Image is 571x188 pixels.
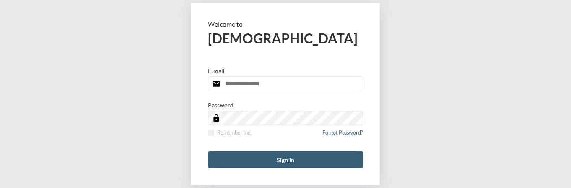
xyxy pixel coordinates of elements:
[208,67,225,74] p: E-mail
[208,130,251,136] label: Remember me
[208,102,234,109] p: Password
[208,20,363,28] p: Welcome to
[208,151,363,168] button: Sign in
[208,30,363,46] h2: [DEMOGRAPHIC_DATA]
[322,130,363,141] a: Forgot Password?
